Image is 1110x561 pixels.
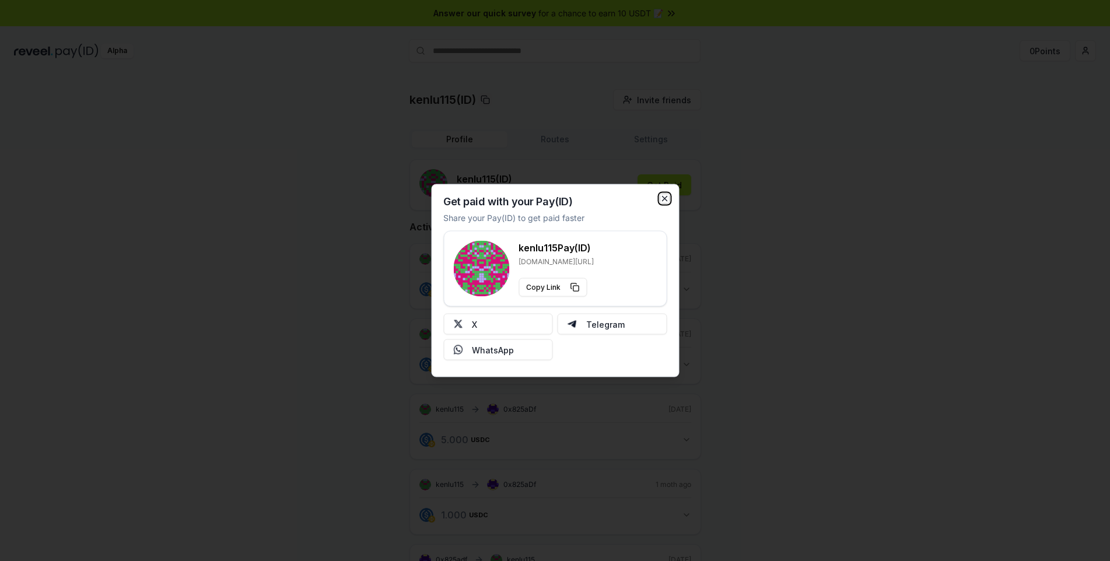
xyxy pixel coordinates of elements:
h3: kenlu115 Pay(ID) [519,241,594,255]
button: Copy Link [519,278,587,297]
p: [DOMAIN_NAME][URL] [519,257,594,267]
button: X [443,314,553,335]
img: Whatsapp [453,345,463,355]
p: Share your Pay(ID) to get paid faster [443,212,584,224]
img: X [453,320,463,329]
img: Telegram [568,320,577,329]
button: Telegram [558,314,667,335]
h2: Get paid with your Pay(ID) [443,197,572,207]
button: WhatsApp [443,339,553,360]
